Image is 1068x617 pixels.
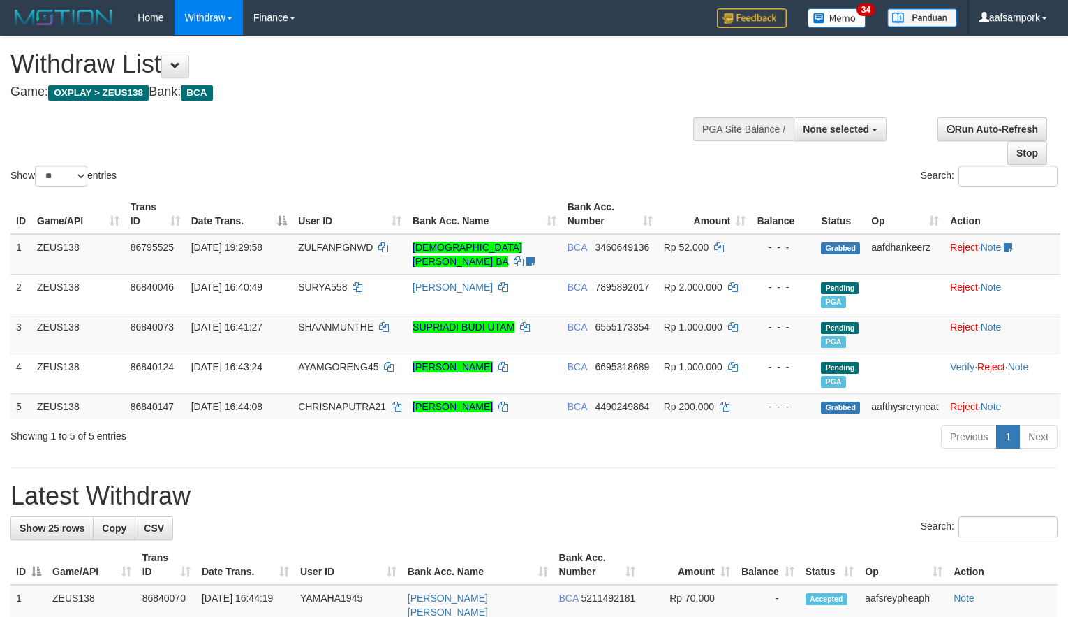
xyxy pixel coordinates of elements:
div: Showing 1 to 5 of 5 entries [10,423,435,443]
span: Copy 4490249864 to clipboard [595,401,649,412]
a: SUPRIADI BUDI UTAM [413,321,514,333]
td: ZEUS138 [31,274,125,314]
a: 1 [996,425,1020,449]
a: Verify [950,361,974,372]
h1: Withdraw List [10,50,698,78]
img: Button%20Memo.svg [808,8,866,28]
a: Reject [950,321,978,333]
a: [DEMOGRAPHIC_DATA][PERSON_NAME] BA [413,242,522,267]
td: · [944,234,1060,275]
span: Pending [821,362,859,374]
th: Game/API: activate to sort column ascending [31,194,125,234]
th: Game/API: activate to sort column ascending [47,545,137,585]
th: Trans ID: activate to sort column ascending [137,545,196,585]
span: 86840073 [131,321,174,333]
div: PGA Site Balance / [693,117,794,141]
span: CSV [144,523,164,534]
td: 3 [10,314,31,354]
input: Search: [958,166,1058,187]
span: BCA [568,401,587,412]
td: aafthysreryneat [866,393,944,419]
span: [DATE] 16:44:08 [191,401,262,412]
td: · · [944,354,1060,393]
td: ZEUS138 [31,314,125,354]
th: Status [815,194,866,234]
button: None selected [794,117,887,141]
span: Copy [102,523,126,534]
input: Search: [958,516,1058,537]
span: 34 [856,3,875,16]
th: Op: activate to sort column ascending [859,545,948,585]
span: CHRISNAPUTRA21 [298,401,386,412]
th: Date Trans.: activate to sort column descending [186,194,292,234]
a: Note [981,282,1002,293]
span: Rp 1.000.000 [664,361,722,372]
span: Rp 1.000.000 [664,321,722,333]
th: Balance [751,194,815,234]
span: [DATE] 16:40:49 [191,282,262,293]
span: AYAMGORENG45 [298,361,378,372]
th: User ID: activate to sort column ascending [295,545,402,585]
span: SHAANMUNTHE [298,321,373,333]
span: 86840147 [131,401,174,412]
th: Bank Acc. Number: activate to sort column ascending [562,194,658,234]
select: Showentries [35,166,87,187]
label: Search: [921,516,1058,537]
a: Stop [1007,141,1047,165]
a: Reject [950,242,978,253]
th: User ID: activate to sort column ascending [292,194,407,234]
a: Show 25 rows [10,516,94,540]
a: [PERSON_NAME] [413,361,493,372]
img: Feedback.jpg [717,8,787,28]
a: CSV [135,516,173,540]
span: None selected [803,124,869,135]
a: Note [981,321,1002,333]
span: [DATE] 19:29:58 [191,242,262,253]
a: Reject [950,282,978,293]
th: Status: activate to sort column ascending [800,545,860,585]
a: Note [981,401,1002,412]
span: BCA [568,361,587,372]
span: Copy 5211492181 to clipboard [581,593,635,604]
span: 86840124 [131,361,174,372]
span: Marked by aafnoeunsreypich [821,336,845,348]
span: Copy 3460649136 to clipboard [595,242,649,253]
span: ZULFANPGNWD [298,242,373,253]
span: Copy 6555173354 to clipboard [595,321,649,333]
th: Date Trans.: activate to sort column ascending [196,545,295,585]
span: Copy 7895892017 to clipboard [595,282,649,293]
th: Amount: activate to sort column ascending [658,194,752,234]
td: · [944,274,1060,314]
span: Rp 52.000 [664,242,709,253]
div: - - - [757,320,810,334]
th: Balance: activate to sort column ascending [736,545,800,585]
span: Accepted [806,593,847,605]
div: - - - [757,280,810,294]
span: Marked by aafnoeunsreypich [821,376,845,388]
a: Run Auto-Refresh [937,117,1047,141]
a: Note [954,593,974,604]
a: Reject [950,401,978,412]
span: 86840046 [131,282,174,293]
td: ZEUS138 [31,393,125,419]
td: 1 [10,234,31,275]
span: Marked by aafnoeunsreypich [821,296,845,308]
td: ZEUS138 [31,354,125,393]
a: Previous [941,425,997,449]
a: Copy [93,516,135,540]
a: Reject [977,361,1005,372]
th: Bank Acc. Name: activate to sort column ascending [402,545,554,585]
span: Grabbed [821,242,860,254]
span: Copy 6695318689 to clipboard [595,361,649,372]
td: · [944,314,1060,354]
span: 86795525 [131,242,174,253]
span: [DATE] 16:43:24 [191,361,262,372]
span: Rp 200.000 [664,401,714,412]
span: BCA [181,85,212,101]
div: - - - [757,360,810,374]
td: 4 [10,354,31,393]
span: Pending [821,322,859,334]
th: Bank Acc. Name: activate to sort column ascending [407,194,562,234]
span: Show 25 rows [20,523,84,534]
a: Note [981,242,1002,253]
